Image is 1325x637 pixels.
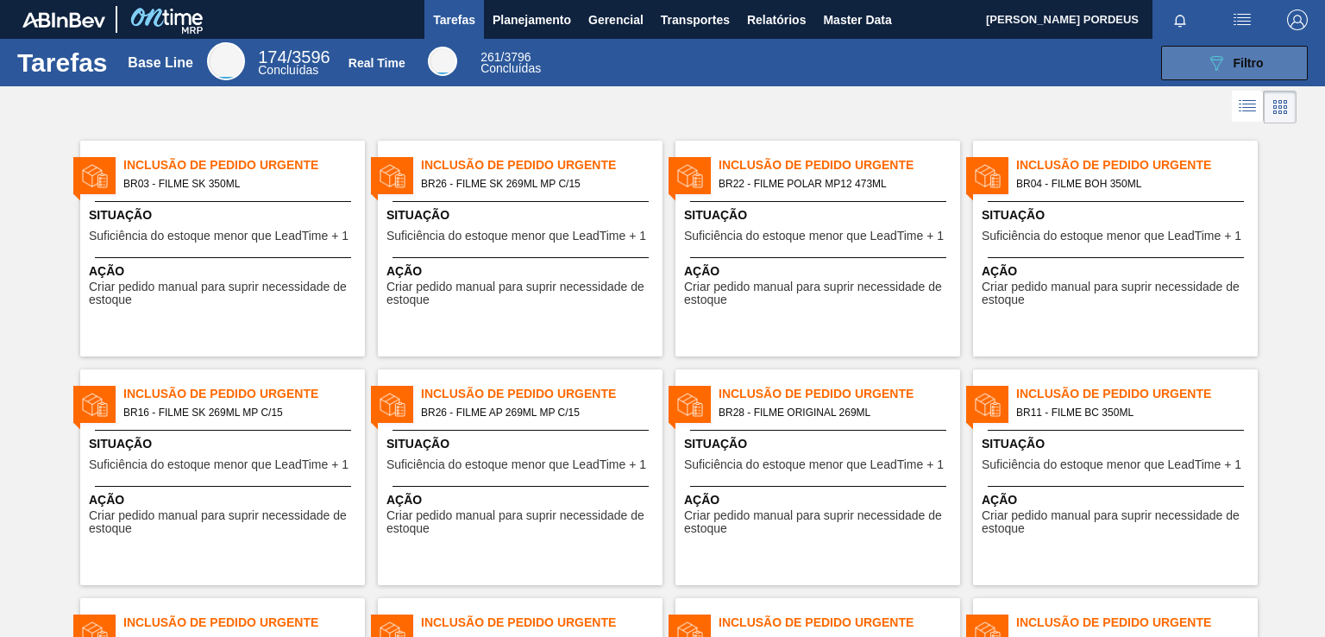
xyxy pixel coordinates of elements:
span: Ação [386,262,658,281]
span: BR03 - FILME SK 350ML [123,174,351,193]
span: Situação [89,435,361,453]
span: BR26 - FILME SK 269ML MP C/15 [421,174,649,193]
span: Inclusão de Pedido Urgente [421,156,662,174]
span: Inclusão de Pedido Urgente [123,614,365,632]
span: Inclusão de Pedido Urgente [1016,614,1258,632]
span: Inclusão de Pedido Urgente [719,614,960,632]
div: Real Time [480,52,541,74]
span: Ação [684,491,956,509]
span: BR28 - FILME ORIGINAL 269ML [719,403,946,422]
div: Base Line [207,42,245,80]
span: 174 [258,47,286,66]
span: Suficiência do estoque menor que LeadTime + 1 [89,230,349,243]
span: Inclusão de Pedido Urgente [1016,156,1258,174]
span: / 3796 [480,50,531,64]
img: Logout [1287,9,1308,30]
span: Ação [89,262,361,281]
span: BR26 - FILME AP 269ML MP C/15 [421,403,649,422]
span: Situação [386,206,658,224]
span: Situação [982,206,1253,224]
span: Suficiência do estoque menor que LeadTime + 1 [386,230,646,243]
span: Concluídas [258,63,318,77]
img: status [82,163,108,189]
span: Ação [982,491,1253,509]
div: Real Time [349,56,405,70]
span: Tarefas [433,9,475,30]
span: Inclusão de Pedido Urgente [123,156,365,174]
span: BR04 - FILME BOH 350ML [1016,174,1244,193]
span: Situação [386,435,658,453]
span: BR22 - FILME POLAR MP12 473ML [719,174,946,193]
span: Criar pedido manual para suprir necessidade de estoque [982,281,1253,307]
img: status [677,392,703,418]
span: Relatórios [747,9,806,30]
span: Inclusão de Pedido Urgente [421,385,662,403]
span: Inclusão de Pedido Urgente [123,385,365,403]
img: status [82,392,108,418]
span: Situação [89,206,361,224]
span: BR16 - FILME SK 269ML MP C/15 [123,403,351,422]
img: status [975,392,1001,418]
span: Gerencial [588,9,644,30]
div: Visão em Cards [1264,91,1297,123]
span: Filtro [1234,56,1264,70]
span: Suficiência do estoque menor que LeadTime + 1 [982,230,1241,243]
span: Concluídas [480,61,541,75]
button: Notificações [1152,8,1208,32]
img: status [975,163,1001,189]
span: Suficiência do estoque menor que LeadTime + 1 [89,458,349,471]
span: Transportes [661,9,730,30]
span: Situação [684,435,956,453]
span: Suficiência do estoque menor que LeadTime + 1 [684,458,944,471]
span: BR11 - FILME BC 350ML [1016,403,1244,422]
div: Real Time [428,47,457,76]
span: Criar pedido manual para suprir necessidade de estoque [386,509,658,536]
span: Ação [386,491,658,509]
span: Criar pedido manual para suprir necessidade de estoque [684,509,956,536]
span: Suficiência do estoque menor que LeadTime + 1 [684,230,944,243]
img: status [380,163,405,189]
span: Criar pedido manual para suprir necessidade de estoque [982,509,1253,536]
img: status [380,392,405,418]
div: Visão em Lista [1232,91,1264,123]
span: Suficiência do estoque menor que LeadTime + 1 [982,458,1241,471]
span: Criar pedido manual para suprir necessidade de estoque [89,281,361,307]
button: Filtro [1161,46,1308,80]
span: Situação [982,435,1253,453]
span: Inclusão de Pedido Urgente [1016,385,1258,403]
span: Ação [89,491,361,509]
span: Ação [684,262,956,281]
span: Planejamento [493,9,571,30]
span: 261 [480,50,500,64]
span: Ação [982,262,1253,281]
span: Master Data [823,9,891,30]
img: status [677,163,703,189]
div: Base Line [258,50,330,76]
span: Criar pedido manual para suprir necessidade de estoque [89,509,361,536]
span: / 3596 [258,47,330,66]
span: Inclusão de Pedido Urgente [719,156,960,174]
span: Situação [684,206,956,224]
span: Criar pedido manual para suprir necessidade de estoque [386,281,658,307]
h1: Tarefas [17,53,108,73]
img: TNhmsLtSVTkK8tSr43FrP2fwEKptu5GPRR3wAAAABJRU5ErkJggg== [22,12,105,28]
div: Base Line [128,55,193,71]
span: Inclusão de Pedido Urgente [421,614,662,632]
span: Suficiência do estoque menor que LeadTime + 1 [386,458,646,471]
span: Criar pedido manual para suprir necessidade de estoque [684,281,956,307]
span: Inclusão de Pedido Urgente [719,385,960,403]
img: userActions [1232,9,1253,30]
